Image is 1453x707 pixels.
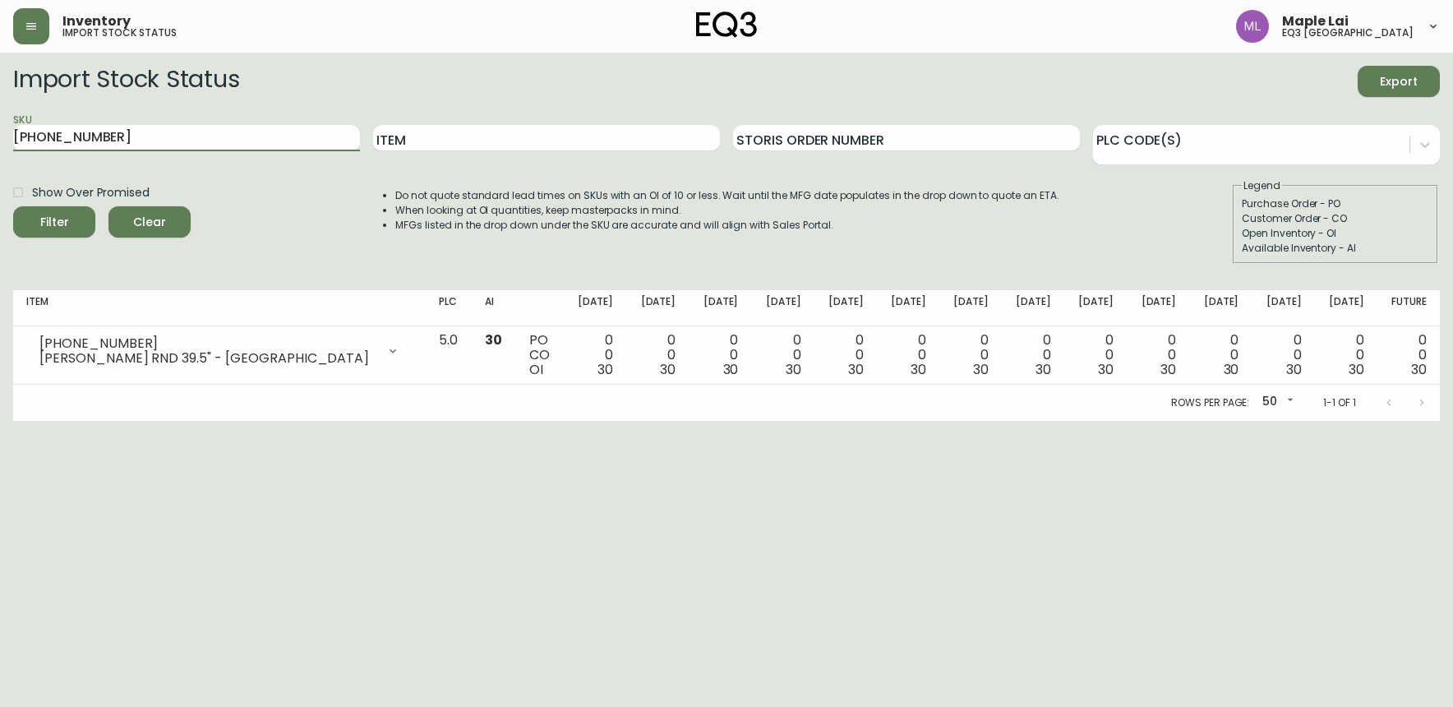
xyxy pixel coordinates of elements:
span: 30 [1286,360,1302,379]
div: Available Inventory - AI [1242,241,1429,256]
button: Filter [13,206,95,238]
div: 50 [1256,389,1297,416]
th: [DATE] [1127,290,1189,326]
div: 0 0 [1328,333,1364,377]
img: 61e28cffcf8cc9f4e300d877dd684943 [1236,10,1269,43]
h5: eq3 [GEOGRAPHIC_DATA] [1282,28,1414,38]
img: logo [696,12,757,38]
h5: import stock status [62,28,177,38]
span: 30 [911,360,926,379]
span: 30 [973,360,989,379]
span: OI [529,360,543,379]
div: 0 0 [1077,333,1114,377]
p: 1-1 of 1 [1323,395,1356,410]
div: Customer Order - CO [1242,211,1429,226]
span: Maple Lai [1282,15,1349,28]
th: Future [1377,290,1440,326]
th: [DATE] [689,290,751,326]
span: Clear [122,212,178,233]
legend: Legend [1242,178,1282,193]
div: 0 0 [702,333,738,377]
span: 30 [1224,360,1239,379]
div: [PHONE_NUMBER] [39,336,376,351]
span: 30 [786,360,801,379]
li: When looking at OI quantities, keep masterpacks in mind. [395,203,1059,218]
span: 30 [1349,360,1364,379]
th: [DATE] [1252,290,1314,326]
div: 0 0 [1015,333,1051,377]
div: 0 0 [1202,333,1239,377]
th: [DATE] [564,290,626,326]
td: 5.0 [426,326,472,385]
th: Item [13,290,426,326]
div: 0 0 [764,333,800,377]
th: [DATE] [1315,290,1377,326]
span: 30 [1160,360,1176,379]
th: [DATE] [1064,290,1127,326]
span: 30 [723,360,739,379]
th: [DATE] [939,290,1002,326]
div: 0 0 [890,333,926,377]
li: Do not quote standard lead times on SKUs with an OI of 10 or less. Wait until the MFG date popula... [395,188,1059,203]
span: 30 [1098,360,1114,379]
span: 30 [848,360,864,379]
th: PLC [426,290,472,326]
li: MFGs listed in the drop down under the SKU are accurate and will align with Sales Portal. [395,218,1059,233]
th: AI [472,290,516,326]
p: Rows per page: [1171,395,1249,410]
th: [DATE] [877,290,939,326]
span: Inventory [62,15,131,28]
div: 0 0 [828,333,864,377]
span: Export [1371,72,1427,92]
div: Purchase Order - PO [1242,196,1429,211]
span: 30 [1036,360,1051,379]
button: Export [1358,66,1440,97]
th: [DATE] [626,290,689,326]
th: [DATE] [814,290,877,326]
span: 30 [485,330,502,349]
div: 0 0 [1265,333,1301,377]
span: 30 [1411,360,1427,379]
div: 0 0 [577,333,613,377]
div: 0 0 [1140,333,1176,377]
th: [DATE] [751,290,814,326]
span: Show Over Promised [32,184,150,201]
h2: Import Stock Status [13,66,239,97]
div: [PHONE_NUMBER][PERSON_NAME] RND 39.5" - [GEOGRAPHIC_DATA] [26,333,413,369]
div: [PERSON_NAME] RND 39.5" - [GEOGRAPHIC_DATA] [39,351,376,366]
div: 0 0 [1391,333,1427,377]
span: 30 [597,360,613,379]
button: Clear [108,206,191,238]
div: Open Inventory - OI [1242,226,1429,241]
div: 0 0 [953,333,989,377]
th: [DATE] [1189,290,1252,326]
th: [DATE] [1002,290,1064,326]
div: PO CO [529,333,551,377]
div: 0 0 [639,333,676,377]
span: 30 [660,360,676,379]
